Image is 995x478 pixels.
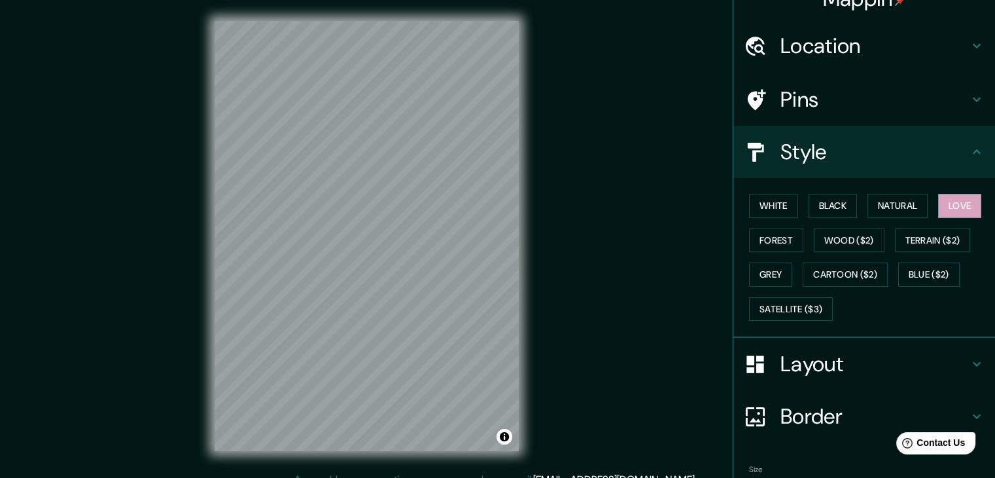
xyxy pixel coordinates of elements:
[733,390,995,443] div: Border
[497,429,512,445] button: Toggle attribution
[898,263,960,287] button: Blue ($2)
[733,338,995,390] div: Layout
[749,297,833,322] button: Satellite ($3)
[803,263,888,287] button: Cartoon ($2)
[749,464,763,475] label: Size
[749,194,798,218] button: White
[895,229,971,253] button: Terrain ($2)
[749,263,792,287] button: Grey
[879,427,981,464] iframe: Help widget launcher
[733,20,995,72] div: Location
[733,126,995,178] div: Style
[780,33,969,59] h4: Location
[780,86,969,113] h4: Pins
[780,139,969,165] h4: Style
[780,351,969,377] h4: Layout
[938,194,981,218] button: Love
[749,229,803,253] button: Forest
[814,229,884,253] button: Wood ($2)
[215,21,519,451] canvas: Map
[780,403,969,430] h4: Border
[733,73,995,126] div: Pins
[809,194,858,218] button: Black
[867,194,928,218] button: Natural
